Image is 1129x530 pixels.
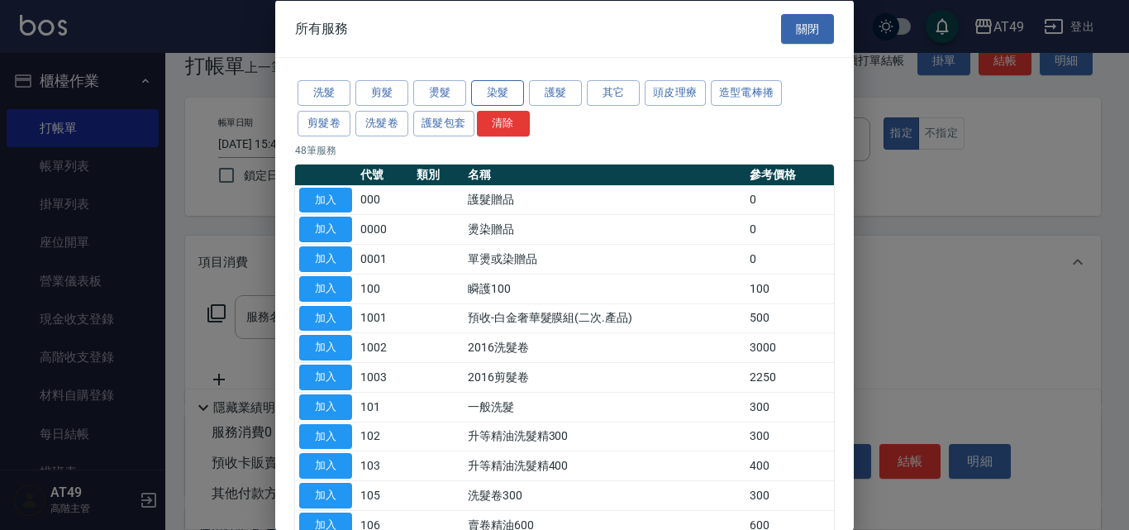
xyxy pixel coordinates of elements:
[464,422,746,451] td: 升等精油洗髮精300
[356,303,412,333] td: 1001
[298,110,350,136] button: 剪髮卷
[299,453,352,479] button: 加入
[746,244,834,274] td: 0
[746,392,834,422] td: 300
[746,303,834,333] td: 500
[781,13,834,44] button: 關閉
[356,422,412,451] td: 102
[464,451,746,480] td: 升等精油洗髮精400
[355,110,408,136] button: 洗髮卷
[413,80,466,106] button: 燙髮
[746,480,834,510] td: 300
[413,110,474,136] button: 護髮包套
[299,423,352,449] button: 加入
[529,80,582,106] button: 護髮
[746,362,834,392] td: 2250
[477,110,530,136] button: 清除
[464,214,746,244] td: 燙染贈品
[356,362,412,392] td: 1003
[356,480,412,510] td: 105
[746,274,834,303] td: 100
[356,274,412,303] td: 100
[587,80,640,106] button: 其它
[746,332,834,362] td: 3000
[746,164,834,185] th: 參考價格
[298,80,350,106] button: 洗髮
[356,244,412,274] td: 0001
[356,214,412,244] td: 0000
[356,164,412,185] th: 代號
[645,80,706,106] button: 頭皮理療
[299,275,352,301] button: 加入
[356,185,412,215] td: 000
[711,80,783,106] button: 造型電棒捲
[464,274,746,303] td: 瞬護100
[356,392,412,422] td: 101
[299,483,352,509] button: 加入
[356,332,412,362] td: 1002
[356,451,412,480] td: 103
[299,246,352,272] button: 加入
[299,187,352,212] button: 加入
[471,80,524,106] button: 染髮
[299,305,352,331] button: 加入
[746,422,834,451] td: 300
[299,365,352,390] button: 加入
[299,217,352,242] button: 加入
[464,244,746,274] td: 單燙或染贈品
[299,394,352,419] button: 加入
[464,392,746,422] td: 一般洗髮
[746,185,834,215] td: 0
[295,20,348,36] span: 所有服務
[464,480,746,510] td: 洗髮卷300
[464,332,746,362] td: 2016洗髮卷
[299,335,352,360] button: 加入
[464,164,746,185] th: 名稱
[412,164,464,185] th: 類別
[464,303,746,333] td: 預收-白金奢華髮膜組(二次.產品)
[295,142,834,157] p: 48 筆服務
[355,80,408,106] button: 剪髮
[746,214,834,244] td: 0
[464,362,746,392] td: 2016剪髮卷
[464,185,746,215] td: 護髮贈品
[746,451,834,480] td: 400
